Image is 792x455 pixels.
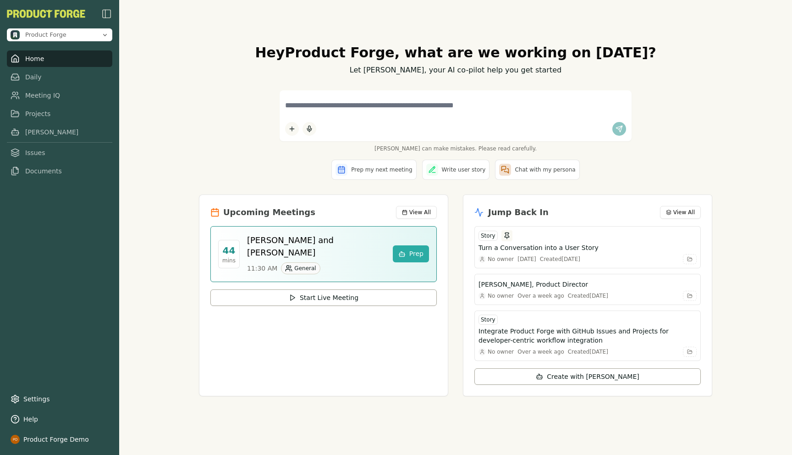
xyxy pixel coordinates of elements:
button: Send message [612,122,626,136]
h2: Upcoming Meetings [223,206,315,219]
p: Let [PERSON_NAME], your AI co-pilot help you get started [199,65,712,76]
button: Open organization switcher [7,28,112,41]
span: Product Forge [25,31,66,39]
a: Settings [7,391,112,407]
div: [DATE] [517,255,536,263]
button: Start dictation [302,122,316,136]
h3: [PERSON_NAME], Product Director [478,280,588,289]
a: 44mins[PERSON_NAME] and [PERSON_NAME]11:30 AMGeneralPrep [210,226,437,282]
div: Created [DATE] [540,255,580,263]
a: Issues [7,144,112,161]
span: No owner [488,292,514,300]
span: Start Live Meeting [300,293,358,302]
div: Created [DATE] [568,348,608,355]
img: sidebar [101,8,112,19]
button: View All [396,206,437,219]
button: Add content to chat [285,122,299,136]
button: [PERSON_NAME], Product Director [478,280,697,289]
h1: Hey Product Forge , what are we working on [DATE]? [199,44,712,61]
div: 44 [223,244,236,257]
img: Product Forge [7,10,85,18]
a: Projects [7,105,112,122]
span: No owner [488,255,514,263]
button: Create with [PERSON_NAME] [474,368,701,385]
div: mins [222,257,236,264]
button: Help [7,411,112,427]
div: Over a week ago [517,292,564,300]
button: Chat with my persona [495,160,579,180]
span: View All [409,209,431,216]
span: View All [673,209,695,216]
span: No owner [488,348,514,355]
img: Product Forge [11,30,20,39]
div: Created [DATE] [568,292,608,300]
button: Start Live Meeting [210,289,437,306]
button: PF-Logo [7,10,85,18]
button: Prep my next meeting [331,160,416,180]
a: Daily [7,69,112,85]
a: [PERSON_NAME] [7,124,112,140]
span: Write user story [442,166,486,173]
a: Meeting IQ [7,87,112,104]
h2: Jump Back In [488,206,549,219]
h3: [PERSON_NAME] and [PERSON_NAME] [247,234,385,259]
button: Write user story [422,160,490,180]
button: Product Forge Demo [7,431,112,448]
div: General [281,262,320,274]
span: [PERSON_NAME] can make mistakes. Please read carefully. [280,145,632,152]
button: View All [660,206,701,219]
button: Integrate Product Forge with GitHub Issues and Projects for developer-centric workflow integration [478,327,697,345]
button: Turn a Conversation into a User Story [478,243,697,252]
span: Prep [409,249,423,259]
a: Documents [7,163,112,179]
a: Home [7,50,112,67]
span: Chat with my persona [515,166,575,173]
div: Over a week ago [517,348,564,355]
div: 11:30 AM [247,262,385,274]
img: profile [11,435,20,444]
span: Create with [PERSON_NAME] [547,372,639,381]
h3: Turn a Conversation into a User Story [478,243,599,252]
div: Story [478,231,498,241]
div: Story [478,315,498,325]
span: Prep my next meeting [351,166,412,173]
